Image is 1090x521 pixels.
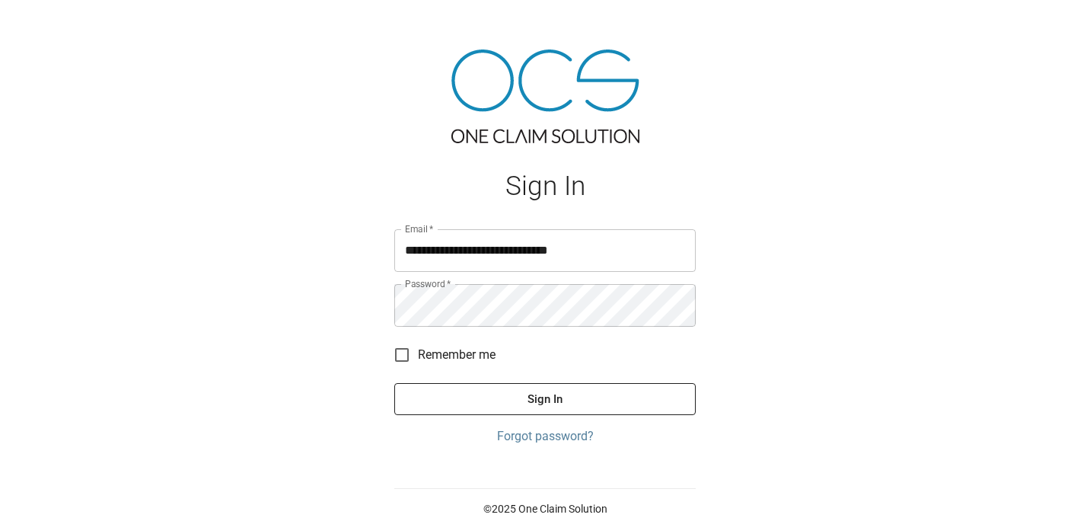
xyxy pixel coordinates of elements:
[394,427,696,446] a: Forgot password?
[394,383,696,415] button: Sign In
[394,171,696,202] h1: Sign In
[405,277,451,290] label: Password
[18,9,79,40] img: ocs-logo-white-transparent.png
[418,346,496,364] span: Remember me
[405,222,434,235] label: Email
[394,501,696,516] p: © 2025 One Claim Solution
[451,50,639,143] img: ocs-logo-tra.png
